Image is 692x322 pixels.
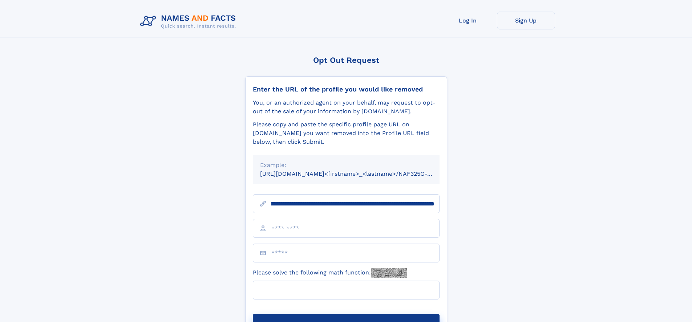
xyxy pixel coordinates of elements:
[253,268,407,278] label: Please solve the following math function:
[439,12,497,29] a: Log In
[137,12,242,31] img: Logo Names and Facts
[497,12,555,29] a: Sign Up
[253,85,440,93] div: Enter the URL of the profile you would like removed
[260,161,432,170] div: Example:
[245,56,447,65] div: Opt Out Request
[253,120,440,146] div: Please copy and paste the specific profile page URL on [DOMAIN_NAME] you want removed into the Pr...
[253,98,440,116] div: You, or an authorized agent on your behalf, may request to opt-out of the sale of your informatio...
[260,170,453,177] small: [URL][DOMAIN_NAME]<firstname>_<lastname>/NAF325G-xxxxxxxx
